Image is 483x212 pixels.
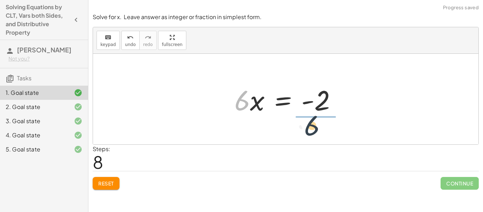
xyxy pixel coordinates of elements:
[6,117,63,125] div: 3. Goal state
[8,55,82,62] div: Not you?
[6,145,63,154] div: 5. Goal state
[100,42,116,47] span: keypad
[97,31,120,50] button: keyboardkeypad
[6,3,70,37] h4: Solving Equations by CLT, Vars both Sides, and Distributive Property
[93,151,103,173] span: 8
[121,31,140,50] button: undoundo
[125,42,136,47] span: undo
[98,180,114,187] span: Reset
[74,131,82,139] i: Task finished and correct.
[17,74,31,82] span: Tasks
[93,145,110,153] label: Steps:
[6,103,63,111] div: 2. Goal state
[17,46,71,54] span: [PERSON_NAME]
[74,117,82,125] i: Task finished and correct.
[143,42,153,47] span: redo
[93,177,120,190] button: Reset
[139,31,157,50] button: redoredo
[6,88,63,97] div: 1. Goal state
[158,31,186,50] button: fullscreen
[443,4,479,11] span: Progress saved
[74,145,82,154] i: Task finished and correct.
[105,33,111,42] i: keyboard
[162,42,182,47] span: fullscreen
[145,33,151,42] i: redo
[93,13,479,21] p: Solve for x. Leave answer as integer or fraction in simplest form.
[6,131,63,139] div: 4. Goal state
[127,33,134,42] i: undo
[74,88,82,97] i: Task finished and correct.
[74,103,82,111] i: Task finished and correct.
